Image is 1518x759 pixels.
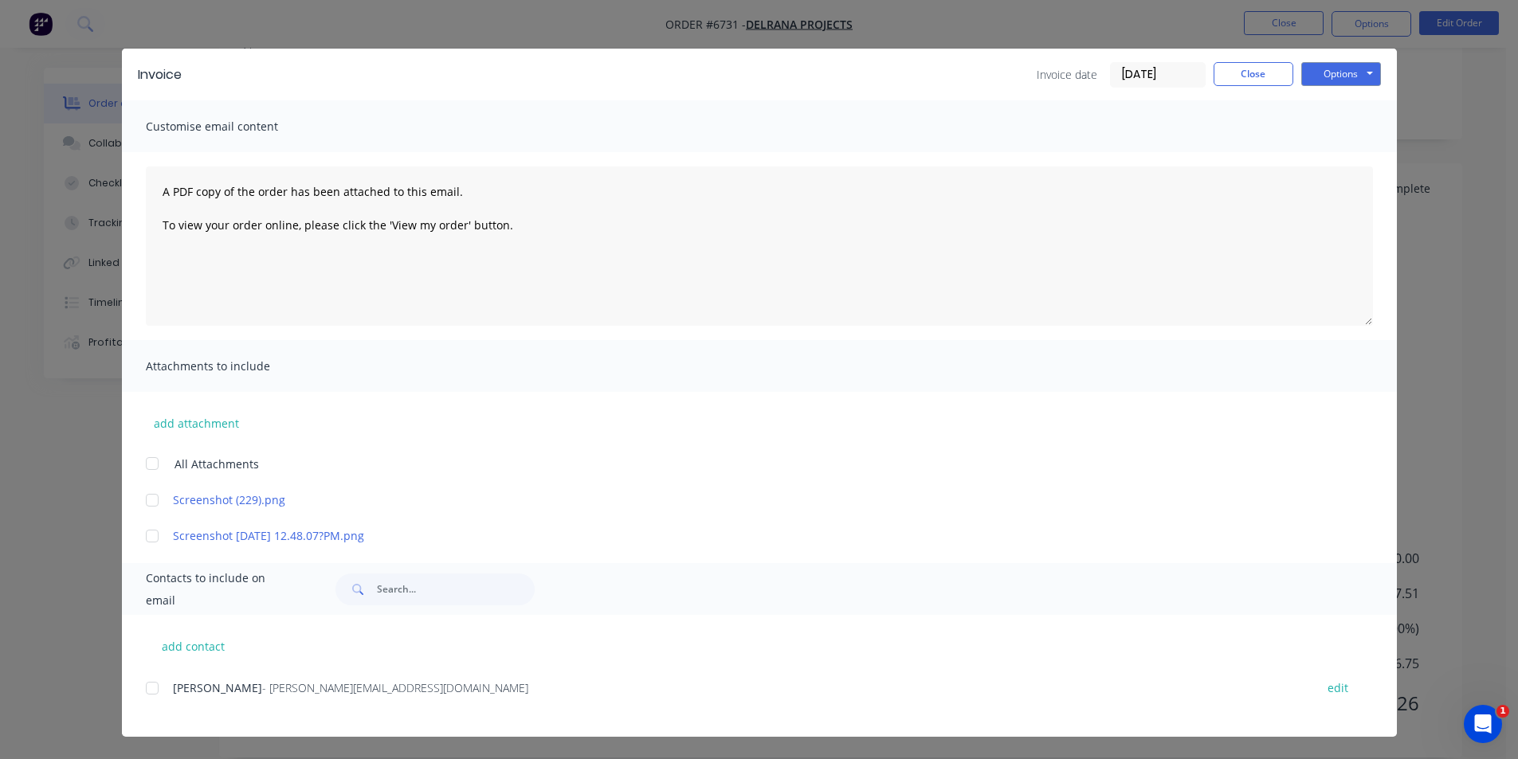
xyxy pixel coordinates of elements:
span: [PERSON_NAME] [173,680,262,695]
button: Close [1214,62,1293,86]
span: 1 [1496,705,1509,718]
a: Screenshot (229).png [173,491,1299,508]
div: Invoice [138,65,182,84]
span: Attachments to include [146,355,321,378]
button: Options [1301,62,1381,86]
iframe: Intercom live chat [1464,705,1502,743]
button: add contact [146,634,241,658]
span: Invoice date [1037,66,1097,83]
span: Contacts to include on email [146,567,296,612]
input: Search... [377,573,535,605]
button: add attachment [146,411,247,435]
span: - [PERSON_NAME][EMAIL_ADDRESS][DOMAIN_NAME] [262,680,528,695]
span: All Attachments [175,456,259,472]
span: Customise email content [146,115,321,138]
textarea: A PDF copy of the order has been attached to this email. To view your order online, please click ... [146,166,1373,326]
button: edit [1318,677,1358,698]
a: Screenshot [DATE] 12.48.07?PM.png [173,527,1299,544]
